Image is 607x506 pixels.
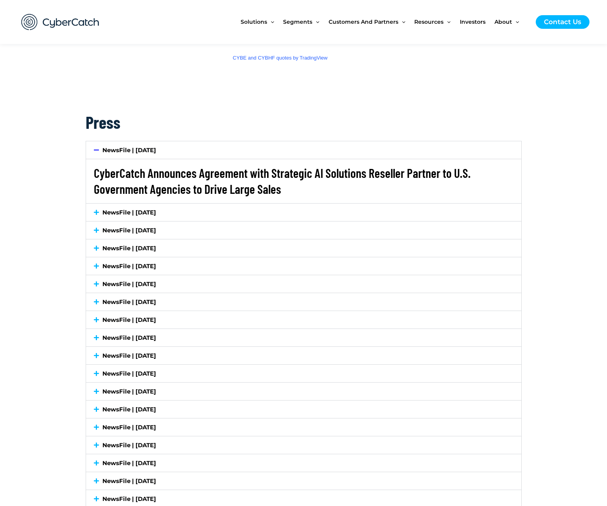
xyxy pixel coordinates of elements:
div: NewsFile | [DATE] [86,401,521,418]
a: CYBE and CYBHF quotes by TradingView [233,55,327,61]
span: Segments [283,5,312,38]
span: Menu Toggle [312,5,319,38]
span: Menu Toggle [398,5,405,38]
div: NewsFile | [DATE] [86,329,521,346]
div: NewsFile | [DATE] [86,418,521,436]
div: NewsFile | [DATE] [86,347,521,364]
a: CyberCatch Announces Agreement with Strategic AI Solutions Reseller Partner to U.S. Government Ag... [94,165,471,197]
div: NewsFile | [DATE] [86,454,521,472]
span: Customers and Partners [329,5,398,38]
a: NewsFile | [DATE] [102,298,156,306]
a: NewsFile | [DATE] [102,388,156,395]
div: NewsFile | [DATE] [86,365,521,382]
span: Menu Toggle [267,5,274,38]
div: NewsFile | [DATE] [86,204,521,221]
div: NewsFile | [DATE] [86,257,521,275]
a: NewsFile | [DATE] [102,209,156,216]
div: NewsFile | [DATE] [86,239,521,257]
a: NewsFile | [DATE] [102,459,156,467]
span: About [494,5,512,38]
a: NewsFile | [DATE] [102,316,156,323]
span: Menu Toggle [443,5,450,38]
a: NewsFile | [DATE] [102,370,156,377]
img: CyberCatch [14,6,107,38]
a: NewsFile | [DATE] [102,244,156,252]
div: NewsFile | [DATE] [86,159,521,203]
a: NewsFile | [DATE] [102,441,156,449]
a: NewsFile | [DATE] [102,262,156,270]
a: NewsFile | [DATE] [102,146,156,154]
span: Resources [414,5,443,38]
div: NewsFile | [DATE] [86,141,521,159]
div: NewsFile | [DATE] [86,383,521,400]
a: NewsFile | [DATE] [102,406,156,413]
a: NewsFile | [DATE] [102,423,156,431]
div: NewsFile | [DATE] [86,293,521,311]
div: NewsFile | [DATE] [86,221,521,239]
a: NewsFile | [DATE] [102,227,156,234]
div: NewsFile | [DATE] [86,436,521,454]
div: NewsFile | [DATE] [86,311,521,329]
div: NewsFile | [DATE] [86,275,521,293]
span: Menu Toggle [512,5,519,38]
a: NewsFile | [DATE] [102,477,156,485]
a: NewsFile | [DATE] [102,352,156,359]
a: Investors [460,5,494,38]
a: NewsFile | [DATE] [102,280,156,288]
a: Contact Us [536,15,589,29]
div: NewsFile | [DATE] [86,472,521,490]
h2: Press [86,111,522,133]
a: NewsFile | [DATE] [102,334,156,341]
a: NewsFile | [DATE] [102,495,156,502]
nav: Site Navigation: New Main Menu [241,5,528,38]
span: Investors [460,5,486,38]
span: Solutions [241,5,267,38]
